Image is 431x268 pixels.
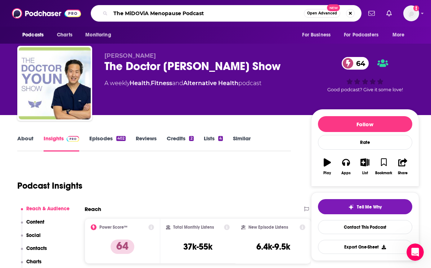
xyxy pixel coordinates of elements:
[26,219,44,225] p: Content
[80,28,120,42] button: open menu
[91,5,362,22] div: Search podcasts, credits, & more...
[392,30,405,40] span: More
[256,241,290,252] h3: 6.4k-9.5k
[403,5,419,21] img: User Profile
[183,241,212,252] h3: 37k-55k
[374,154,393,180] button: Bookmark
[44,135,79,151] a: InsightsPodchaser Pro
[302,30,331,40] span: For Business
[99,225,127,230] h2: Power Score™
[111,8,304,19] input: Search podcasts, credits, & more...
[357,204,382,210] span: Tell Me Why
[204,135,223,151] a: Lists4
[339,28,389,42] button: open menu
[17,180,82,191] h1: Podcast Insights
[393,154,412,180] button: Share
[21,219,45,232] button: Content
[17,135,33,151] a: About
[189,136,193,141] div: 2
[136,135,157,151] a: Reviews
[365,7,378,19] a: Show notifications dropdown
[318,154,337,180] button: Play
[375,171,392,175] div: Bookmark
[341,171,351,175] div: Apps
[167,135,193,151] a: Credits2
[67,136,79,142] img: Podchaser Pro
[26,245,47,251] p: Contacts
[348,204,354,210] img: tell me why sparkle
[248,225,288,230] h2: New Episode Listens
[172,80,183,87] span: and
[318,240,412,254] button: Export One-Sheet
[183,80,238,87] a: Alternative Health
[349,57,369,70] span: 64
[150,80,151,87] span: ,
[26,206,69,212] p: Reach & Audience
[116,136,126,141] div: 402
[19,47,91,119] img: The Doctor Youn Show
[130,80,150,87] a: Health
[218,136,223,141] div: 4
[21,232,41,246] button: Social
[17,28,53,42] button: open menu
[318,220,412,234] a: Contact This Podcast
[327,87,403,92] span: Good podcast? Give it some love!
[233,135,251,151] a: Similar
[398,171,408,175] div: Share
[85,206,101,212] h2: Reach
[318,199,412,214] button: tell me why sparkleTell Me Why
[104,79,261,88] div: A weekly podcast
[297,28,340,42] button: open menu
[21,245,47,259] button: Contacts
[337,154,355,180] button: Apps
[304,9,340,18] button: Open AdvancedNew
[383,7,395,19] a: Show notifications dropdown
[307,12,337,15] span: Open Advanced
[26,232,41,238] p: Social
[89,135,126,151] a: Episodes402
[104,52,156,59] span: [PERSON_NAME]
[57,30,72,40] span: Charts
[323,171,331,175] div: Play
[21,206,70,219] button: Reach & Audience
[403,5,419,21] button: Show profile menu
[327,4,340,11] span: New
[111,240,134,254] p: 64
[22,30,44,40] span: Podcasts
[318,116,412,132] button: Follow
[52,28,77,42] a: Charts
[342,57,369,70] a: 64
[407,243,424,261] iframe: Intercom live chat
[151,80,172,87] a: Fitness
[12,6,81,20] img: Podchaser - Follow, Share and Rate Podcasts
[413,5,419,11] svg: Add a profile image
[362,171,368,175] div: List
[344,30,378,40] span: For Podcasters
[26,259,41,265] p: Charts
[355,154,374,180] button: List
[403,5,419,21] span: Logged in as alignPR
[173,225,214,230] h2: Total Monthly Listens
[311,52,419,97] div: 64Good podcast? Give it some love!
[318,135,412,150] div: Rate
[85,30,111,40] span: Monitoring
[387,28,414,42] button: open menu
